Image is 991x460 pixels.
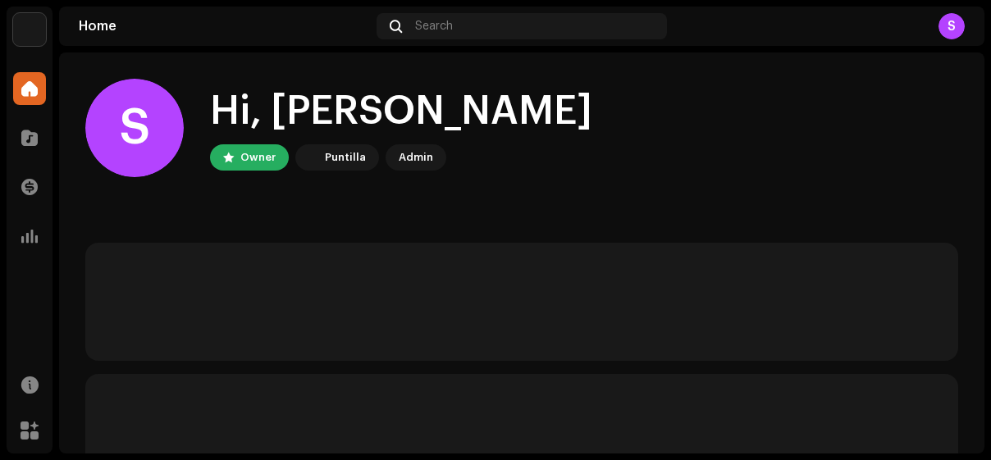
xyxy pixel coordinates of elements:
div: Admin [399,148,433,167]
img: a6437e74-8c8e-4f74-a1ce-131745af0155 [13,13,46,46]
div: Home [79,20,370,33]
span: Search [415,20,453,33]
div: Puntilla [325,148,366,167]
img: a6437e74-8c8e-4f74-a1ce-131745af0155 [299,148,318,167]
div: S [938,13,965,39]
div: Hi, [PERSON_NAME] [210,85,592,138]
div: Owner [240,148,276,167]
div: S [85,79,184,177]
